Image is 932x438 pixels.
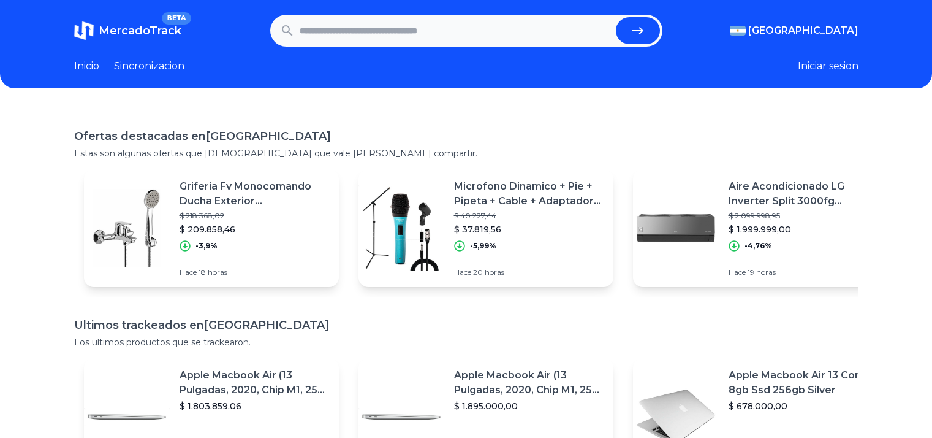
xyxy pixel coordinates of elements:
p: -4,76% [744,241,772,251]
p: Griferia Fv Monocomando Ducha Exterior [PERSON_NAME] 0310/m1 Cromo [180,179,329,209]
p: $ 1.895.000,00 [454,400,604,412]
p: $ 218.368,02 [180,211,329,221]
span: [GEOGRAPHIC_DATA] [748,23,858,38]
p: $ 37.819,56 [454,223,604,236]
p: $ 1.803.859,06 [180,400,329,412]
img: Featured image [84,185,170,271]
img: Argentina [730,26,746,36]
button: Iniciar sesion [798,59,858,74]
p: Apple Macbook Air (13 Pulgadas, 2020, Chip M1, 256 Gb De Ssd, 8 Gb De Ram) - Plata [454,368,604,398]
a: Featured imageAire Acondicionado LG Inverter Split 3000fg W12jarpa Cuotas$ 2.099.998,95$ 1.999.99... [633,169,888,287]
p: Apple Macbook Air (13 Pulgadas, 2020, Chip M1, 256 Gb De Ssd, 8 Gb De Ram) - Plata [180,368,329,398]
p: $ 1.999.999,00 [729,223,878,236]
p: Estas son algunas ofertas que [DEMOGRAPHIC_DATA] que vale [PERSON_NAME] compartir. [74,147,858,159]
h1: Ultimos trackeados en [GEOGRAPHIC_DATA] [74,317,858,334]
p: Hace 19 horas [729,267,878,277]
span: MercadoTrack [99,24,181,37]
p: Hace 20 horas [454,267,604,277]
p: Hace 18 horas [180,267,329,277]
p: Aire Acondicionado LG Inverter Split 3000fg W12jarpa Cuotas [729,179,878,209]
a: Featured imageGriferia Fv Monocomando Ducha Exterior [PERSON_NAME] 0310/m1 Cromo$ 218.368,02$ 209... [84,169,339,287]
a: MercadoTrackBETA [74,21,181,40]
p: Apple Macbook Air 13 Core I5 8gb Ssd 256gb Silver [729,368,878,398]
p: $ 40.227,44 [454,211,604,221]
img: MercadoTrack [74,21,94,40]
p: Los ultimos productos que se trackearon. [74,336,858,348]
p: Microfono Dinamico + Pie + Pipeta + Cable + Adaptador Combo [454,179,604,209]
p: $ 2.099.998,95 [729,211,878,221]
img: Featured image [358,185,444,271]
a: Inicio [74,59,99,74]
button: [GEOGRAPHIC_DATA] [730,23,858,38]
p: -5,99% [470,241,496,251]
span: BETA [162,12,191,25]
p: -3,9% [195,241,218,251]
p: $ 209.858,46 [180,223,329,236]
a: Featured imageMicrofono Dinamico + Pie + Pipeta + Cable + Adaptador Combo$ 40.227,44$ 37.819,56-5... [358,169,613,287]
h1: Ofertas destacadas en [GEOGRAPHIC_DATA] [74,128,858,145]
p: $ 678.000,00 [729,400,878,412]
img: Featured image [633,185,719,271]
a: Sincronizacion [114,59,184,74]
